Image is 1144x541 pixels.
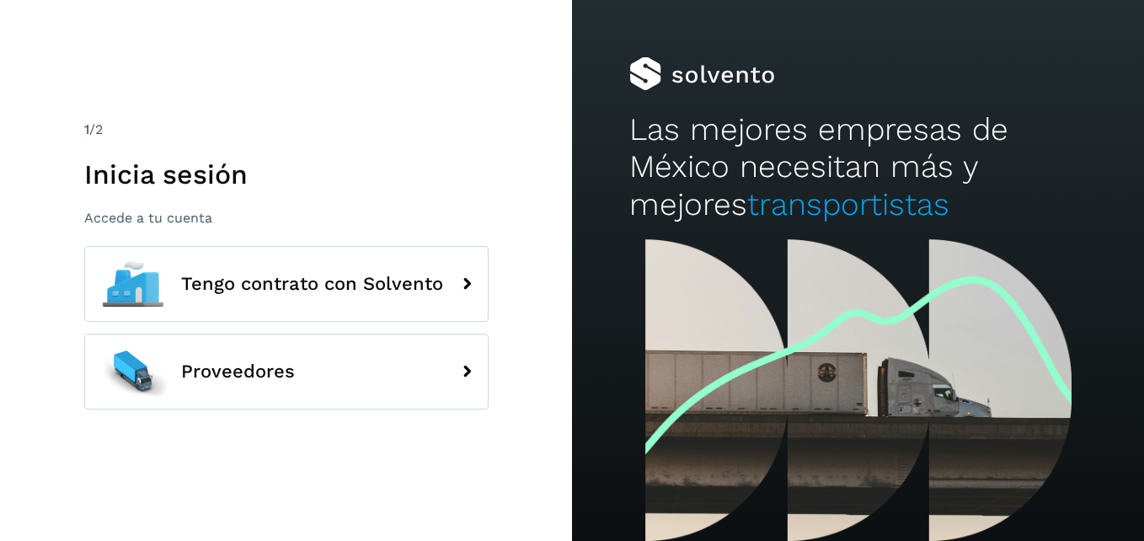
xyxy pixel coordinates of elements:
[181,362,295,382] span: Proveedores
[84,158,489,190] h1: Inicia sesión
[84,121,89,137] span: 1
[747,186,949,222] span: transportistas
[629,111,1087,223] h2: Las mejores empresas de México necesitan más y mejores
[84,120,489,140] div: /2
[84,334,489,410] button: Proveedores
[84,210,489,226] p: Accede a tu cuenta
[181,274,443,294] span: Tengo contrato con Solvento
[84,246,489,322] button: Tengo contrato con Solvento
